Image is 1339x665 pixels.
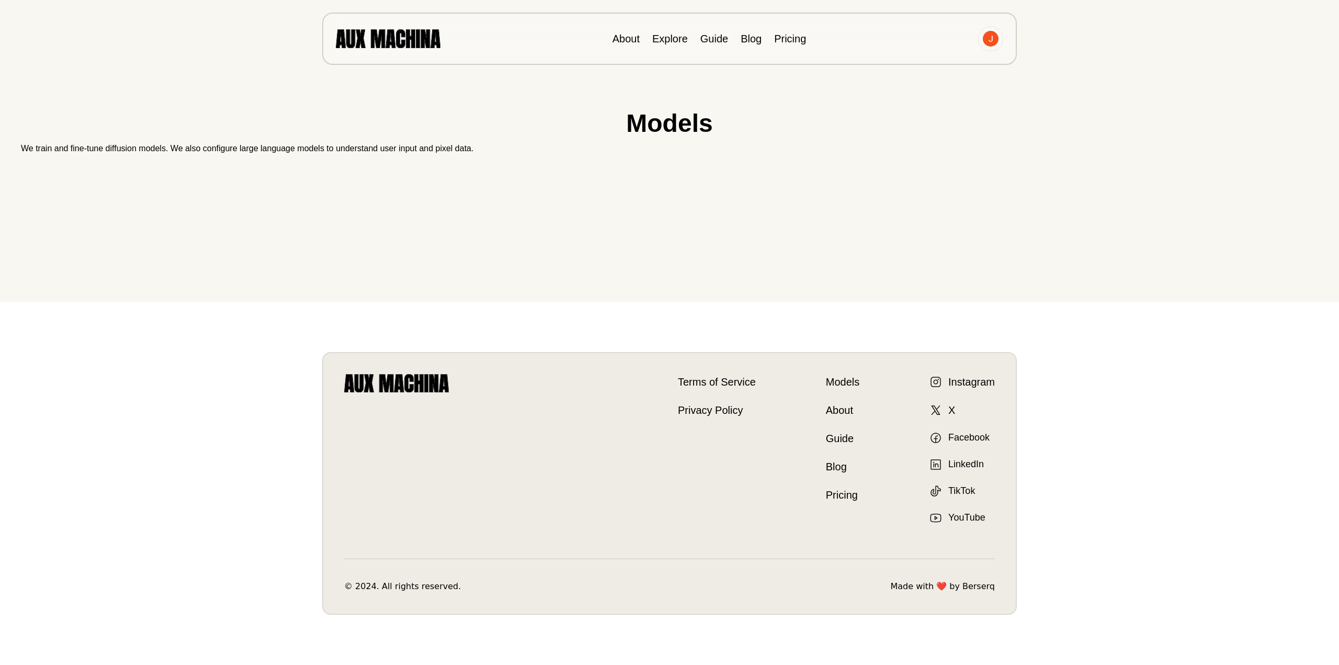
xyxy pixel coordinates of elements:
[700,33,728,44] a: Guide
[21,105,1318,142] h1: Models
[21,142,1318,155] p: We train and fine-tune . We also configure large language models to understand user input and pix...
[929,402,955,418] a: X
[929,485,942,498] img: TikTok
[929,374,995,390] a: Instagram
[774,33,806,44] a: Pricing
[826,487,859,503] a: Pricing
[652,33,688,44] a: Explore
[336,29,440,48] img: AUX MACHINA
[983,31,998,47] img: Avatar
[929,511,985,525] a: YouTube
[929,512,942,524] img: YouTube
[929,457,984,471] a: LinkedIn
[929,376,942,388] img: Instagram
[929,431,990,445] a: Facebook
[929,404,942,416] img: X
[890,580,995,593] p: Made with ❤️ by
[826,459,859,475] a: Blog
[344,580,461,593] p: © 2024. All rights reserved.
[962,580,995,593] a: Berserq
[929,458,942,471] img: LinkedIn
[826,402,859,418] a: About
[612,33,640,44] a: About
[826,374,859,390] a: Models
[106,142,166,155] a: diffusion models
[929,484,975,498] a: TikTok
[678,374,756,390] a: Terms of Service
[741,33,762,44] a: Blog
[929,432,942,444] img: Facebook
[826,431,859,446] a: Guide
[678,402,756,418] a: Privacy Policy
